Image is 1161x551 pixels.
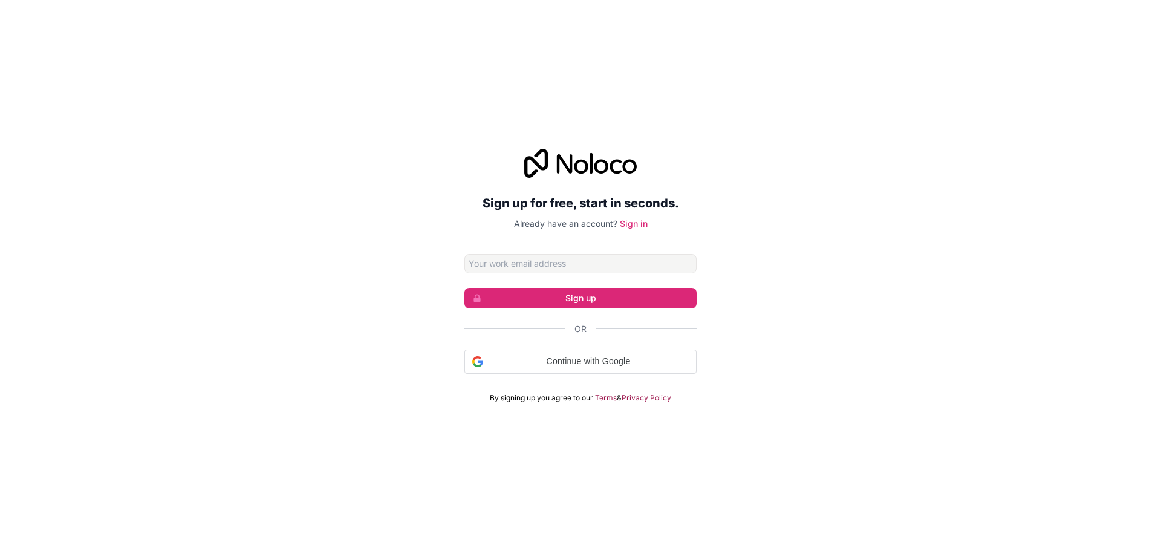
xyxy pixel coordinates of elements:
[595,393,617,403] a: Terms
[464,288,697,308] button: Sign up
[464,254,697,273] input: Email address
[620,218,648,229] a: Sign in
[574,323,587,335] span: Or
[490,393,593,403] span: By signing up you agree to our
[514,218,617,229] span: Already have an account?
[464,350,697,374] div: Continue with Google
[617,393,622,403] span: &
[464,192,697,214] h2: Sign up for free, start in seconds.
[488,355,689,368] span: Continue with Google
[622,393,671,403] a: Privacy Policy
